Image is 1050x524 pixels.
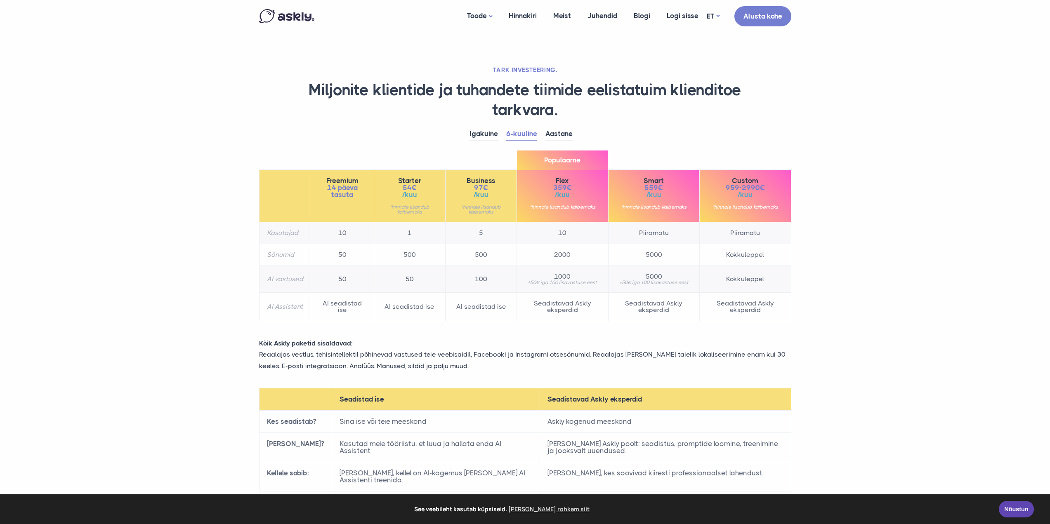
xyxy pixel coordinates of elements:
[517,293,608,321] td: Seadistavad Askly eksperdid
[332,410,540,432] td: Sina ise või teie meeskond
[700,244,791,266] td: Kokkuleppel
[517,222,608,244] td: 10
[616,280,692,285] small: +50€ iga 100 lisavastuse eest
[374,266,445,293] td: 50
[259,9,314,23] img: Askly
[319,177,366,184] span: Freemium
[259,293,311,321] th: AI Assistent
[259,432,332,462] th: [PERSON_NAME]?
[517,244,608,266] td: 2000
[608,293,699,321] td: Seadistavad Askly eksperdid
[524,273,600,280] span: 1000
[332,388,540,410] th: Seadistad ise
[524,204,600,209] small: *hinnale lisandub käibemaks
[446,293,517,321] td: AI seadistad ise
[540,410,791,432] td: Askly kogenud meeskond
[446,266,517,293] td: 100
[374,222,445,244] td: 1
[382,204,438,214] small: *hinnale lisandub käibemaks
[707,10,720,22] a: ET
[311,244,374,266] td: 50
[259,222,311,244] th: Kasutajad
[524,191,600,198] span: /kuu
[506,128,537,141] a: 6-kuuline
[332,462,540,491] td: [PERSON_NAME], kellel on AI-kogemus [PERSON_NAME] AI Assistenti treenida.
[616,273,692,280] span: 5000
[700,222,791,244] td: Piiramatu
[446,222,517,244] td: 5
[259,462,332,491] th: Kellele sobib:
[707,276,783,282] span: Kokkuleppel
[259,244,311,266] th: Sõnumid
[382,184,438,191] span: 54€
[707,204,783,209] small: *hinnale lisandub käibemaks
[707,177,783,184] span: Custom
[616,177,692,184] span: Smart
[524,280,600,285] small: +50€ iga 100 lisavastuse eest
[616,191,692,198] span: /kuu
[453,184,509,191] span: 97€
[453,204,509,214] small: *hinnale lisandub käibemaks
[999,501,1034,517] a: Nõustun
[616,184,692,191] span: 559€
[608,244,699,266] td: 5000
[707,191,783,198] span: /kuu
[540,388,791,410] th: Seadistavad Askly eksperdid
[374,244,445,266] td: 500
[540,432,791,462] td: [PERSON_NAME] Askly poolt: seadistus, promptide loomine, treenimine ja jooksvalt uuendused.
[259,266,311,293] th: AI vastused
[259,66,791,74] h2: TARK INVESTEERING.
[332,432,540,462] td: Kasutad meie tööriistu, et luua ja hallata enda AI Assistent.
[259,410,332,432] th: Kes seadistab?
[374,293,445,321] td: AI seadistad ise
[453,191,509,198] span: /kuu
[259,339,353,347] strong: Kõik Askly paketid sisaldavad:
[382,177,438,184] span: Starter
[12,503,993,515] span: See veebileht kasutab küpsiseid.
[382,191,438,198] span: /kuu
[507,503,591,515] a: learn more about cookies
[319,184,366,198] span: 14 päeva tasuta
[253,349,798,371] p: Reaalajas vestlus, tehisintellektil põhinevad vastused teie veebisaidil, Facebooki ja Instagrami ...
[524,177,600,184] span: Flex
[517,150,608,170] span: Populaarne
[540,462,791,491] td: [PERSON_NAME], kes soovivad kiiresti professionaalset lahendust.
[311,222,374,244] td: 10
[700,293,791,321] td: Seadistavad Askly eksperdid
[446,244,517,266] td: 500
[608,222,699,244] td: Piiramatu
[616,204,692,209] small: *hinnale lisandub käibemaks
[453,177,509,184] span: Business
[311,293,374,321] td: AI seadistad ise
[707,184,783,191] span: 959-2990€
[259,80,791,120] h1: Miljonite klientide ja tuhandete tiimide eelistatuim klienditoe tarkvara.
[470,128,498,141] a: Igakuine
[311,266,374,293] td: 50
[524,184,600,191] span: 359€
[545,128,573,141] a: Aastane
[734,6,791,26] a: Alusta kohe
